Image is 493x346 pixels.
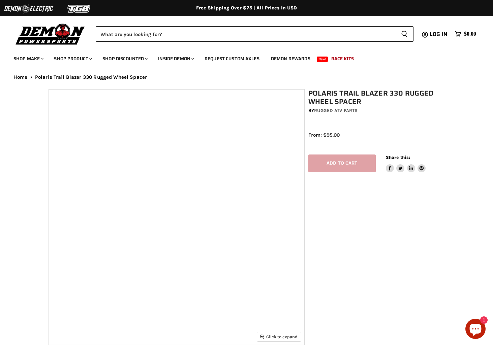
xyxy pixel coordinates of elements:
[153,52,198,66] a: Inside Demon
[96,26,396,42] input: Search
[308,107,448,114] div: by
[3,2,54,15] img: Demon Electric Logo 2
[430,30,448,38] span: Log in
[96,26,413,42] form: Product
[199,52,265,66] a: Request Custom Axles
[8,49,474,66] ul: Main menu
[452,29,480,39] a: $0.00
[260,334,298,339] span: Click to expand
[427,31,452,37] a: Log in
[317,57,328,62] span: New!
[386,154,426,172] aside: Share this:
[308,132,340,138] span: From: $95.00
[386,155,410,160] span: Share this:
[257,332,301,341] button: Click to expand
[97,52,152,66] a: Shop Discounted
[314,108,358,113] a: Rugged ATV Parts
[326,52,359,66] a: Race Kits
[463,319,488,341] inbox-online-store-chat: Shopify online store chat
[13,74,28,80] a: Home
[396,26,413,42] button: Search
[54,2,104,15] img: TGB Logo 2
[49,52,96,66] a: Shop Product
[35,74,147,80] span: Polaris Trail Blazer 330 Rugged Wheel Spacer
[13,22,87,46] img: Demon Powersports
[464,31,476,37] span: $0.00
[8,52,48,66] a: Shop Make
[308,89,448,106] h1: Polaris Trail Blazer 330 Rugged Wheel Spacer
[266,52,315,66] a: Demon Rewards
